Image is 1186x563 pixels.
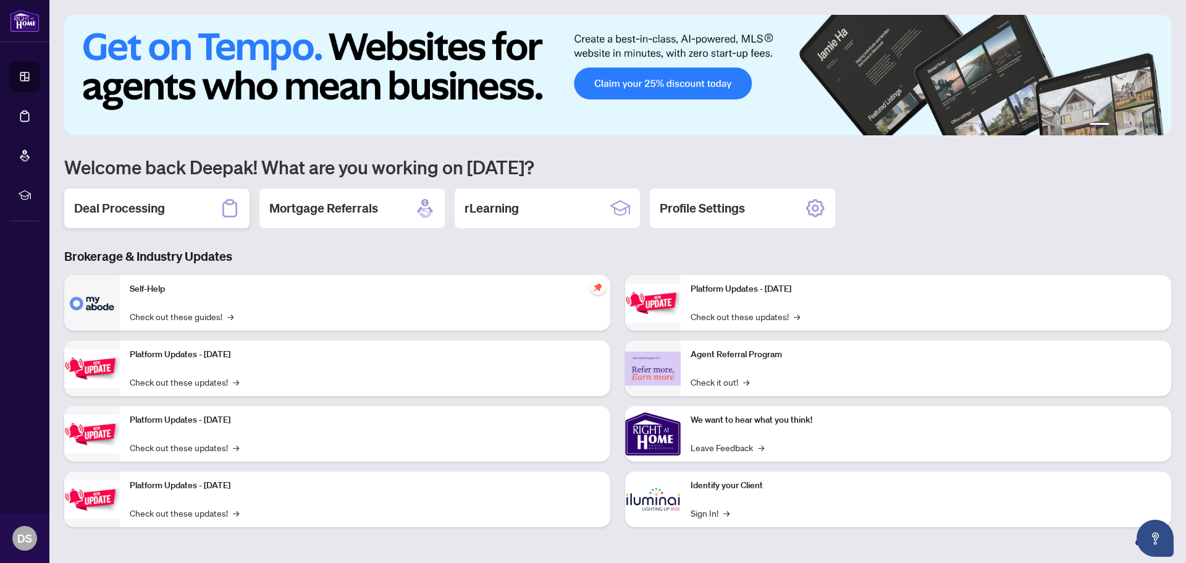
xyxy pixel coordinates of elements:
[233,375,239,389] span: →
[1114,123,1119,128] button: 2
[130,282,600,296] p: Self-Help
[10,9,40,32] img: logo
[625,406,681,462] img: We want to hear what you think!
[691,506,730,520] a: Sign In!→
[1134,123,1139,128] button: 4
[723,506,730,520] span: →
[130,441,239,454] a: Check out these updates!→
[691,441,764,454] a: Leave Feedback→
[1154,123,1159,128] button: 6
[233,441,239,454] span: →
[1144,123,1149,128] button: 5
[591,280,605,295] span: pushpin
[74,200,165,217] h2: Deal Processing
[233,506,239,520] span: →
[17,530,32,547] span: DS
[64,15,1171,135] img: Slide 0
[625,284,681,323] img: Platform Updates - June 23, 2025
[130,348,600,362] p: Platform Updates - [DATE]
[227,310,233,323] span: →
[269,200,378,217] h2: Mortgage Referrals
[1137,520,1174,557] button: Open asap
[660,200,745,217] h2: Profile Settings
[64,275,120,331] img: Self-Help
[743,375,749,389] span: →
[64,248,1171,265] h3: Brokerage & Industry Updates
[64,349,120,388] img: Platform Updates - September 16, 2025
[465,200,519,217] h2: rLearning
[64,415,120,454] img: Platform Updates - July 21, 2025
[1124,123,1129,128] button: 3
[691,310,800,323] a: Check out these updates!→
[625,352,681,386] img: Agent Referral Program
[130,413,600,427] p: Platform Updates - [DATE]
[691,413,1161,427] p: We want to hear what you think!
[1090,123,1109,128] button: 1
[691,479,1161,493] p: Identify your Client
[64,155,1171,179] h1: Welcome back Deepak! What are you working on [DATE]?
[130,479,600,493] p: Platform Updates - [DATE]
[691,282,1161,296] p: Platform Updates - [DATE]
[691,375,749,389] a: Check it out!→
[130,375,239,389] a: Check out these updates!→
[691,348,1161,362] p: Agent Referral Program
[130,506,239,520] a: Check out these updates!→
[794,310,800,323] span: →
[64,480,120,519] img: Platform Updates - July 8, 2025
[625,472,681,527] img: Identify your Client
[758,441,764,454] span: →
[130,310,233,323] a: Check out these guides!→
